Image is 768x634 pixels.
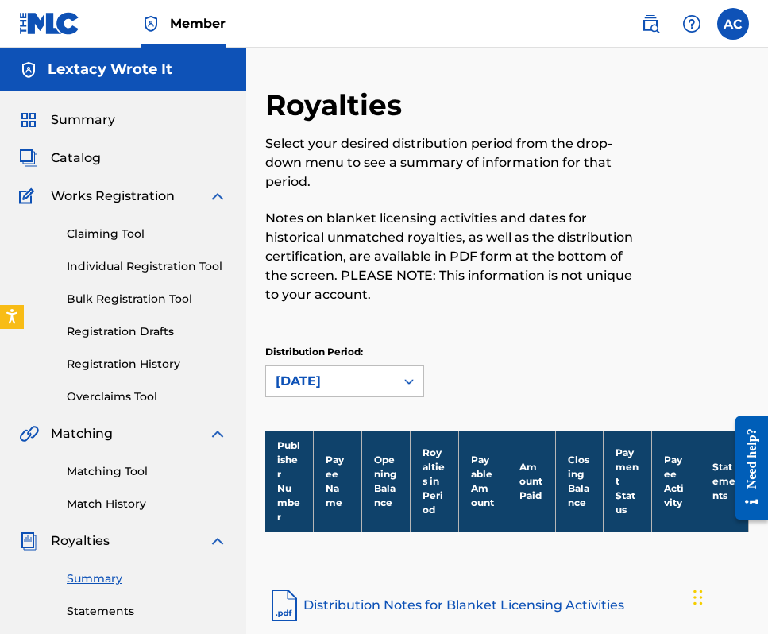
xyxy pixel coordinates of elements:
[265,87,410,123] h2: Royalties
[67,226,227,242] a: Claiming Tool
[19,110,38,130] img: Summary
[48,60,172,79] h5: Lextacy Wrote It
[265,586,749,624] a: Distribution Notes for Blanket Licensing Activities
[265,134,638,191] p: Select your desired distribution period from the drop-down menu to see a summary of information f...
[689,558,768,634] iframe: Chat Widget
[635,8,666,40] a: Public Search
[555,431,604,532] th: Closing Balance
[693,574,703,621] div: Drag
[208,532,227,551] img: expand
[265,586,303,624] img: pdf
[507,431,555,532] th: Amount Paid
[19,110,115,130] a: SummarySummary
[652,431,700,532] th: Payee Activity
[67,463,227,480] a: Matching Tool
[170,14,226,33] span: Member
[676,8,708,40] div: Help
[604,431,652,532] th: Payment Status
[19,60,38,79] img: Accounts
[265,431,314,532] th: Publisher Number
[51,149,101,168] span: Catalog
[141,14,160,33] img: Top Rightsholder
[67,323,227,340] a: Registration Drafts
[314,431,362,532] th: Payee Name
[67,291,227,307] a: Bulk Registration Tool
[411,431,459,532] th: Royalties in Period
[67,570,227,587] a: Summary
[700,431,749,532] th: Statements
[19,424,39,443] img: Matching
[276,372,385,391] div: [DATE]
[67,389,227,405] a: Overclaims Tool
[19,532,38,551] img: Royalties
[362,431,411,532] th: Opening Balance
[208,187,227,206] img: expand
[67,258,227,275] a: Individual Registration Tool
[19,149,101,168] a: CatalogCatalog
[717,8,749,40] div: User Menu
[51,532,110,551] span: Royalties
[458,431,507,532] th: Payable Amount
[265,345,424,359] p: Distribution Period:
[724,404,768,532] iframe: Resource Center
[682,14,701,33] img: help
[265,209,638,304] p: Notes on blanket licensing activities and dates for historical unmatched royalties, as well as th...
[19,149,38,168] img: Catalog
[19,12,80,35] img: MLC Logo
[51,424,113,443] span: Matching
[19,187,40,206] img: Works Registration
[67,603,227,620] a: Statements
[67,496,227,512] a: Match History
[641,14,660,33] img: search
[51,110,115,130] span: Summary
[208,424,227,443] img: expand
[51,187,175,206] span: Works Registration
[67,356,227,373] a: Registration History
